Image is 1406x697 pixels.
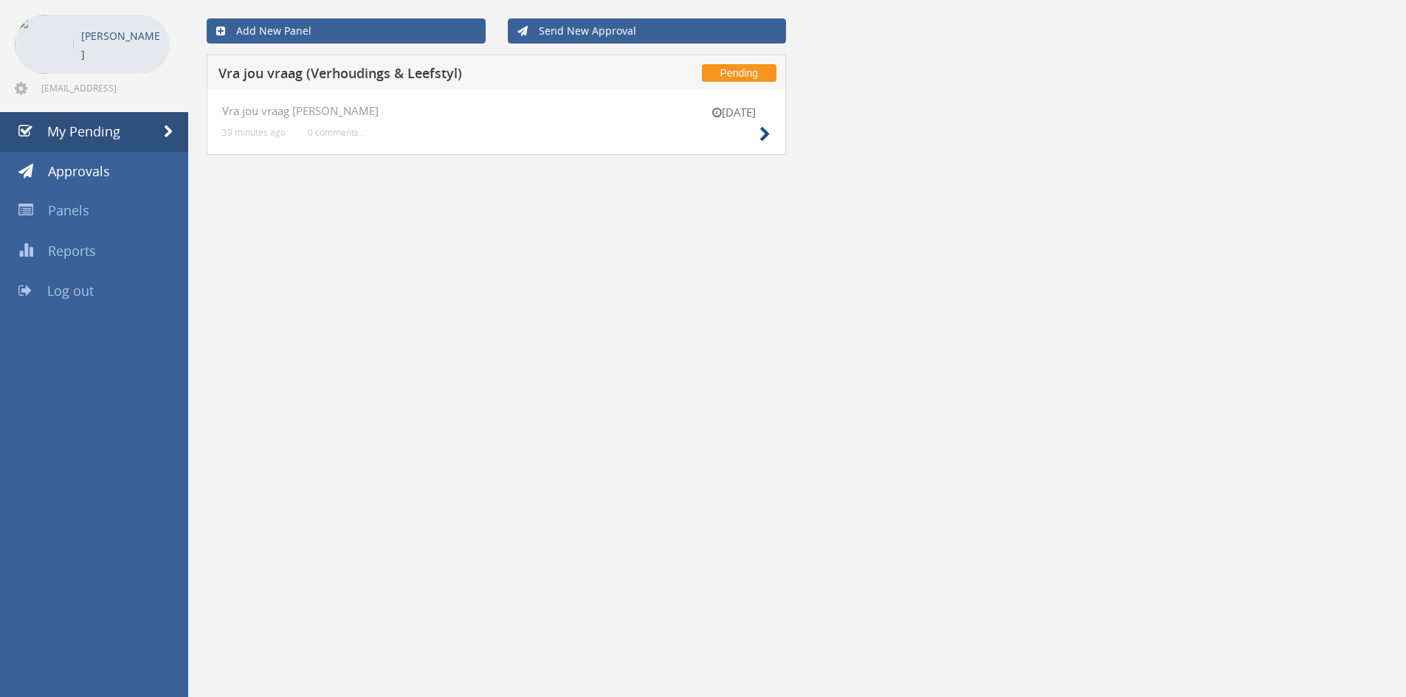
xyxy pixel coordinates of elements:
span: Pending [702,64,776,82]
p: [PERSON_NAME] [81,27,162,63]
small: 0 comments... [308,127,365,138]
a: Send New Approval [508,18,787,44]
span: My Pending [47,122,120,140]
span: Log out [47,282,94,299]
span: Reports [48,242,96,260]
small: [DATE] [697,105,771,120]
a: Add New Panel [207,18,486,44]
h4: Vra jou vraag [PERSON_NAME] [222,105,771,117]
span: Approvals [48,162,110,180]
span: Panels [48,201,89,219]
span: [EMAIL_ADDRESS][DOMAIN_NAME] [41,82,167,94]
small: 39 minutes ago [222,127,286,138]
h5: Vra jou vraag (Verhoudings & Leefstyl) [218,66,607,85]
